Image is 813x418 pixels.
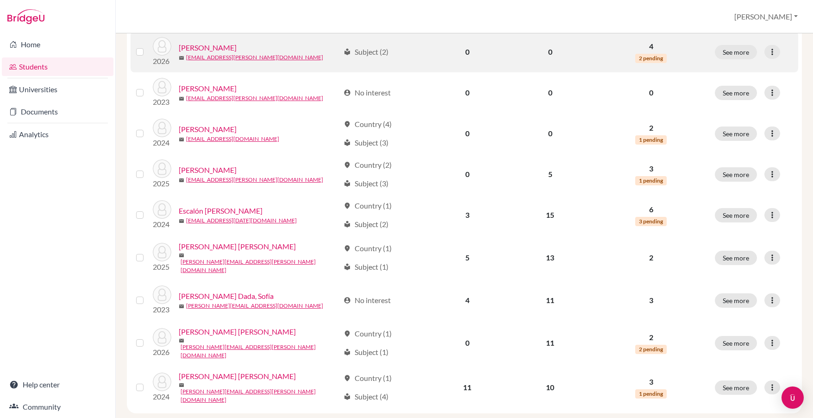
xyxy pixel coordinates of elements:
[344,48,351,56] span: local_library
[344,202,351,209] span: location_on
[715,251,757,265] button: See more
[344,119,392,130] div: Country (4)
[427,72,507,113] td: 0
[598,122,704,133] p: 2
[344,245,351,252] span: location_on
[179,42,237,53] a: [PERSON_NAME]
[179,338,184,343] span: mail
[344,200,392,211] div: Country (1)
[153,261,171,272] p: 2025
[153,178,171,189] p: 2025
[344,243,392,254] div: Country (1)
[344,89,351,96] span: account_circle
[344,219,388,230] div: Subject (2)
[153,391,171,402] p: 2024
[427,321,507,365] td: 0
[715,167,757,182] button: See more
[730,8,802,25] button: [PERSON_NAME]
[181,387,339,404] a: [PERSON_NAME][EMAIL_ADDRESS][PERSON_NAME][DOMAIN_NAME]
[598,87,704,98] p: 0
[635,54,667,63] span: 2 pending
[344,159,392,171] div: Country (2)
[153,159,171,178] img: Dada Molins, Guillermo
[179,55,184,61] span: mail
[2,375,113,394] a: Help center
[782,386,804,409] div: Open Intercom Messenger
[344,297,351,304] span: account_circle
[715,208,757,222] button: See more
[179,371,296,382] a: [PERSON_NAME] [PERSON_NAME]
[344,137,388,148] div: Subject (3)
[344,263,351,271] span: local_library
[635,217,667,226] span: 3 pending
[427,32,507,72] td: 0
[186,302,323,310] a: [PERSON_NAME][EMAIL_ADDRESS][DOMAIN_NAME]
[179,137,184,142] span: mail
[153,285,171,304] img: Maestre Dada, Sofía
[598,41,704,52] p: 4
[635,389,667,399] span: 1 pending
[153,78,171,96] img: Dada Contreras, Andrea
[186,216,297,225] a: [EMAIL_ADDRESS][DATE][DOMAIN_NAME]
[635,176,667,185] span: 1 pending
[635,345,667,354] span: 2 pending
[598,204,704,215] p: 6
[179,96,184,101] span: mail
[153,219,171,230] p: 2024
[635,135,667,145] span: 1 pending
[715,45,757,59] button: See more
[2,102,113,121] a: Documents
[179,382,184,388] span: mail
[715,380,757,395] button: See more
[181,258,339,274] a: [PERSON_NAME][EMAIL_ADDRESS][PERSON_NAME][DOMAIN_NAME]
[153,137,171,148] p: 2024
[153,96,171,108] p: 2023
[179,326,296,337] a: [PERSON_NAME] [PERSON_NAME]
[179,177,184,183] span: mail
[344,87,391,98] div: No interest
[715,336,757,350] button: See more
[344,161,351,169] span: location_on
[179,253,184,258] span: mail
[179,165,237,176] a: [PERSON_NAME]
[598,376,704,387] p: 3
[179,205,263,216] a: Escalón [PERSON_NAME]
[153,243,171,261] img: Maestre Dada, Andrés
[344,393,351,400] span: local_library
[344,120,351,128] span: location_on
[186,53,323,62] a: [EMAIL_ADDRESS][PERSON_NAME][DOMAIN_NAME]
[427,113,507,154] td: 0
[2,57,113,76] a: Students
[344,46,388,57] div: Subject (2)
[179,124,237,135] a: [PERSON_NAME]
[153,119,171,137] img: Dada Molins, Alexandra
[427,365,507,410] td: 11
[7,9,44,24] img: Bridge-U
[344,178,388,189] div: Subject (3)
[344,295,391,306] div: No interest
[179,291,274,302] a: [PERSON_NAME] Dada, Sofía
[2,80,113,99] a: Universities
[2,398,113,416] a: Community
[507,32,593,72] td: 0
[598,332,704,343] p: 2
[179,304,184,309] span: mail
[344,261,388,272] div: Subject (1)
[344,391,388,402] div: Subject (4)
[2,125,113,144] a: Analytics
[186,94,323,102] a: [EMAIL_ADDRESS][PERSON_NAME][DOMAIN_NAME]
[186,135,279,143] a: [EMAIL_ADDRESS][DOMAIN_NAME]
[598,163,704,174] p: 3
[427,280,507,321] td: 4
[507,235,593,280] td: 13
[344,330,351,337] span: location_on
[344,328,392,339] div: Country (1)
[507,195,593,235] td: 15
[344,139,351,146] span: local_library
[179,218,184,224] span: mail
[507,113,593,154] td: 0
[598,295,704,306] p: 3
[344,374,351,382] span: location_on
[179,241,296,252] a: [PERSON_NAME] [PERSON_NAME]
[181,343,339,360] a: [PERSON_NAME][EMAIL_ADDRESS][PERSON_NAME][DOMAIN_NAME]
